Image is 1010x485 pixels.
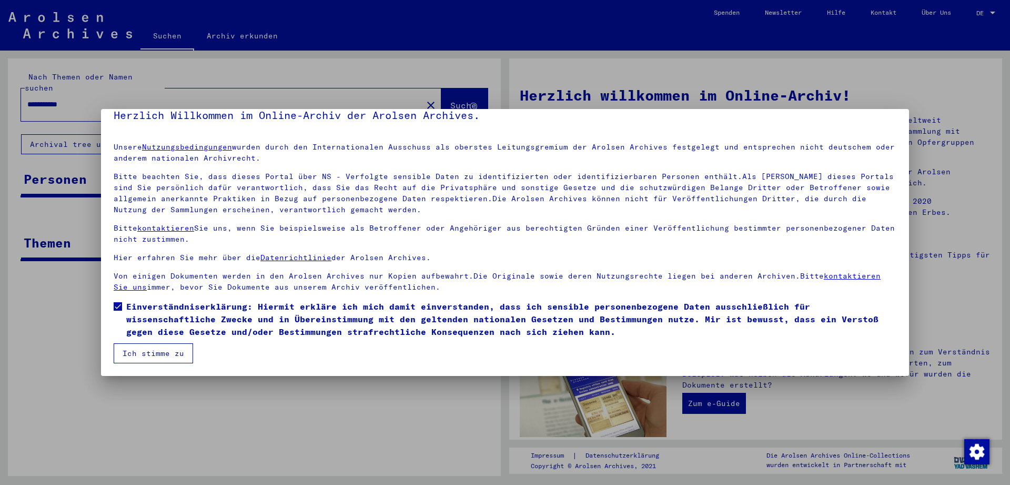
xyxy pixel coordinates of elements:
[964,439,989,464] img: Zustimmung ändern
[114,223,896,245] p: Bitte Sie uns, wenn Sie beispielsweise als Betroffener oder Angehöriger aus berechtigten Gründen ...
[142,142,232,152] a: Nutzungsbedingungen
[114,107,896,124] h5: Herzlich Willkommen im Online-Archiv der Arolsen Archives.
[126,300,896,338] span: Einverständniserklärung: Hiermit erkläre ich mich damit einverstanden, dass ich sensible personen...
[260,253,331,262] a: Datenrichtlinie
[114,343,193,363] button: Ich stimme zu
[137,223,194,233] a: kontaktieren
[114,142,896,164] p: Unsere wurden durch den Internationalen Ausschuss als oberstes Leitungsgremium der Arolsen Archiv...
[114,271,896,293] p: Von einigen Dokumenten werden in den Arolsen Archives nur Kopien aufbewahrt.Die Originale sowie d...
[964,439,989,464] div: Zustimmung ändern
[114,171,896,215] p: Bitte beachten Sie, dass dieses Portal über NS - Verfolgte sensible Daten zu identifizierten oder...
[114,252,896,263] p: Hier erfahren Sie mehr über die der Arolsen Archives.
